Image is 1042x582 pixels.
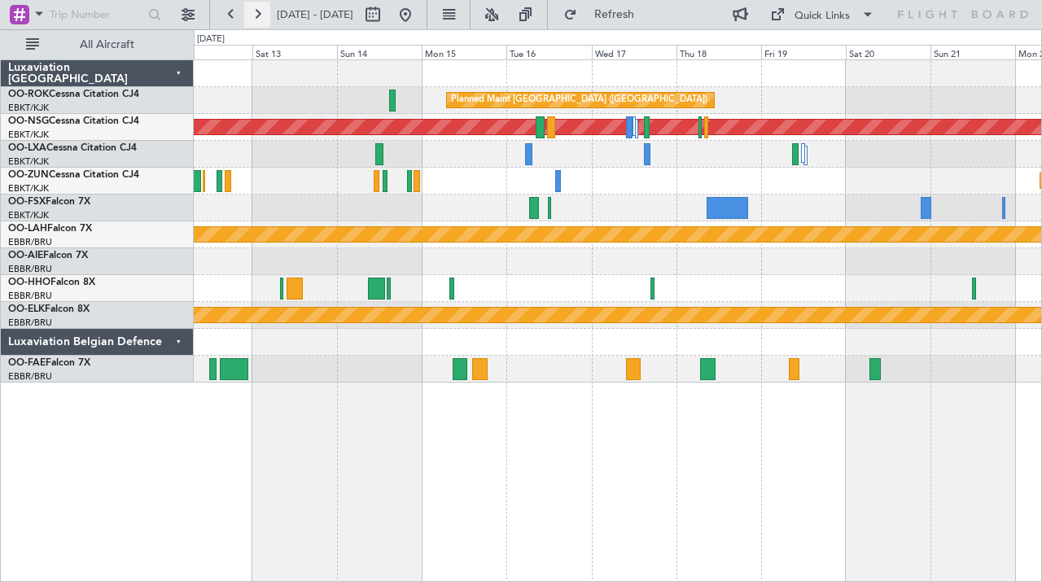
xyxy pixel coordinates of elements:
a: OO-ELKFalcon 8X [8,304,90,314]
a: EBKT/KJK [8,182,49,195]
div: Quick Links [795,8,850,24]
a: EBBR/BRU [8,317,52,329]
span: OO-ELK [8,304,45,314]
a: EBBR/BRU [8,263,52,275]
a: OO-HHOFalcon 8X [8,278,95,287]
a: OO-AIEFalcon 7X [8,251,88,260]
a: OO-ROKCessna Citation CJ4 [8,90,139,99]
div: Planned Maint [GEOGRAPHIC_DATA] ([GEOGRAPHIC_DATA]) [451,88,707,112]
a: EBKT/KJK [8,155,49,168]
span: [DATE] - [DATE] [277,7,353,22]
a: OO-ZUNCessna Citation CJ4 [8,170,139,180]
div: Fri 19 [761,45,846,59]
div: Fri 12 [168,45,252,59]
a: OO-LAHFalcon 7X [8,224,92,234]
a: OO-FSXFalcon 7X [8,197,90,207]
a: OO-FAEFalcon 7X [8,358,90,368]
span: OO-FSX [8,197,46,207]
div: Tue 16 [506,45,591,59]
a: EBBR/BRU [8,290,52,302]
a: EBKT/KJK [8,102,49,114]
button: Quick Links [762,2,882,28]
span: OO-ROK [8,90,49,99]
a: EBBR/BRU [8,370,52,383]
button: All Aircraft [18,32,177,58]
div: Sun 21 [930,45,1015,59]
span: OO-LXA [8,143,46,153]
span: OO-HHO [8,278,50,287]
a: EBBR/BRU [8,236,52,248]
div: Sat 20 [846,45,930,59]
div: Mon 15 [422,45,506,59]
input: Trip Number [50,2,143,27]
span: OO-LAH [8,224,47,234]
a: OO-LXACessna Citation CJ4 [8,143,137,153]
a: EBKT/KJK [8,129,49,141]
div: Thu 18 [676,45,761,59]
span: OO-ZUN [8,170,49,180]
a: EBKT/KJK [8,209,49,221]
span: All Aircraft [42,39,172,50]
span: OO-FAE [8,358,46,368]
span: OO-NSG [8,116,49,126]
span: OO-AIE [8,251,43,260]
span: Refresh [580,9,649,20]
a: OO-NSGCessna Citation CJ4 [8,116,139,126]
div: Sun 14 [337,45,422,59]
button: Refresh [556,2,654,28]
div: Sat 13 [252,45,337,59]
div: [DATE] [197,33,225,46]
div: Wed 17 [592,45,676,59]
